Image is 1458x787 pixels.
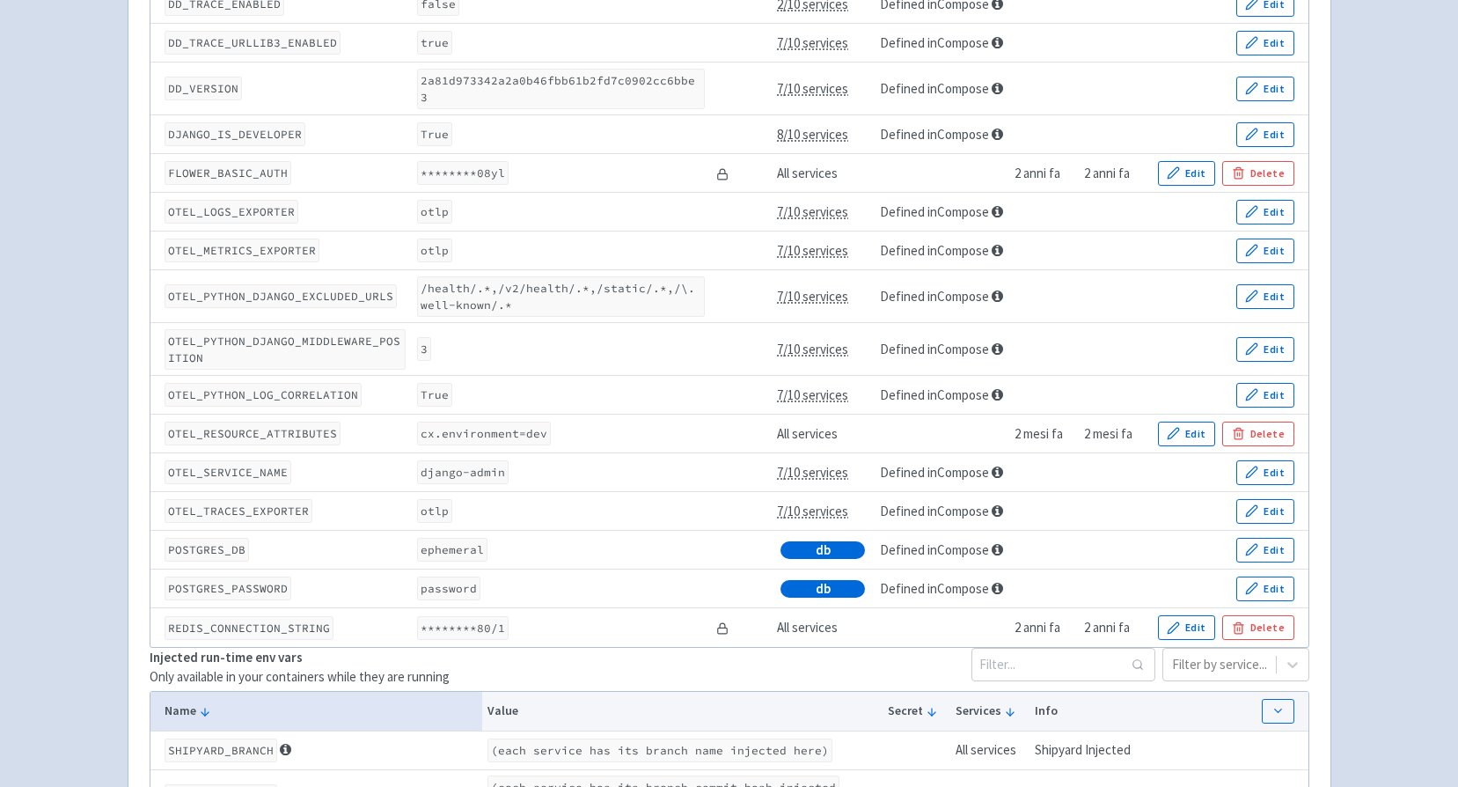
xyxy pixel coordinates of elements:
[772,415,875,453] td: All services
[777,80,848,97] span: 7/10 services
[777,203,848,220] span: 7/10 services
[417,499,452,523] code: otlp
[165,383,362,407] code: OTEL_PYTHON_LOG_CORRELATION
[950,731,1029,769] td: All services
[165,577,291,600] code: POSTGRES_PASSWORD
[971,648,1155,681] input: Filter...
[417,200,452,224] code: otlp
[165,538,249,562] code: POSTGRES_DB
[165,702,477,720] button: Name
[165,161,291,185] code: FLOWER_BASIC_AUTH
[165,200,298,224] code: OTEL_LOGS_EXPORTER
[1236,200,1294,224] button: Edit
[1236,284,1294,309] button: Edit
[417,276,705,317] code: /health/.*,/v2/health/.*,/static/.*,/\.well-known/.*
[777,503,848,519] span: 7/10 services
[1236,383,1294,408] button: Edit
[777,126,848,143] span: 8/10 services
[816,541,831,559] span: db
[150,649,303,666] strong: Injected run-time env vars
[1236,122,1294,147] button: Edit
[880,34,989,51] a: Defined in Compose
[777,288,848,305] span: 7/10 services
[1236,499,1294,524] button: Edit
[880,464,989,481] a: Defined in Compose
[880,341,989,357] a: Defined in Compose
[772,154,875,193] td: All services
[1015,165,1060,181] time: 2 anni fa
[772,608,875,647] td: All services
[165,122,305,146] code: DJANGO_IS_DEVELOPER
[165,616,333,640] code: REDIS_CONNECTION_STRING
[417,239,452,262] code: otlp
[777,464,848,481] span: 7/10 services
[1029,692,1147,732] th: Info
[1236,577,1294,601] button: Edit
[888,702,944,720] button: Secret
[165,499,312,523] code: OTEL_TRACES_EXPORTER
[417,577,480,600] code: password
[417,383,452,407] code: True
[816,580,831,598] span: db
[1158,615,1216,640] button: Edit
[1236,460,1294,485] button: Edit
[417,31,452,55] code: true
[417,337,431,361] code: 3
[165,422,341,445] code: OTEL_RESOURCE_ATTRIBUTES
[1222,422,1293,446] button: Delete
[1236,239,1294,263] button: Edit
[880,242,989,259] a: Defined in Compose
[1029,731,1147,769] td: Shipyard Injected
[1236,77,1294,101] button: Edit
[417,538,487,562] code: ephemeral
[165,239,319,262] code: OTEL_METRICS_EXPORTER
[1084,425,1132,442] time: 2 mesi fa
[777,242,848,259] span: 7/10 services
[1158,161,1216,186] button: Edit
[880,580,989,597] a: Defined in Compose
[1158,422,1216,446] button: Edit
[777,386,848,403] span: 7/10 services
[1015,425,1063,442] time: 2 mesi fa
[1222,615,1293,640] button: Delete
[417,69,705,109] code: 2a81d973342a2a0b46fbb61b2fd7c0902cc6bbe3
[417,460,509,484] code: django-admin
[880,541,989,558] a: Defined in Compose
[1236,337,1294,362] button: Edit
[880,288,989,305] a: Defined in Compose
[165,460,291,484] code: OTEL_SERVICE_NAME
[1084,619,1130,636] time: 2 anni fa
[777,34,848,51] span: 7/10 services
[880,80,989,97] a: Defined in Compose
[880,203,989,220] a: Defined in Compose
[1084,165,1130,181] time: 2 anni fa
[1236,31,1294,55] button: Edit
[880,386,989,403] a: Defined in Compose
[417,422,551,445] code: cx.environment=dev
[165,31,341,55] code: DD_TRACE_URLLIB3_ENABLED
[165,739,277,762] code: SHIPYARD_BRANCH
[1236,538,1294,563] button: Edit
[1015,619,1060,636] time: 2 anni fa
[487,739,832,762] code: (each service has its branch name injected here)
[956,702,1023,720] button: Services
[880,126,989,143] a: Defined in Compose
[1222,161,1293,186] button: Delete
[150,667,450,688] p: Only available in your containers while they are running
[777,341,848,357] span: 7/10 services
[165,284,397,308] code: OTEL_PYTHON_DJANGO_EXCLUDED_URLS
[417,122,452,146] code: True
[880,503,989,519] a: Defined in Compose
[165,77,242,100] code: DD_VERSION
[165,329,406,370] code: OTEL_PYTHON_DJANGO_MIDDLEWARE_POSITION
[482,692,883,732] th: Value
